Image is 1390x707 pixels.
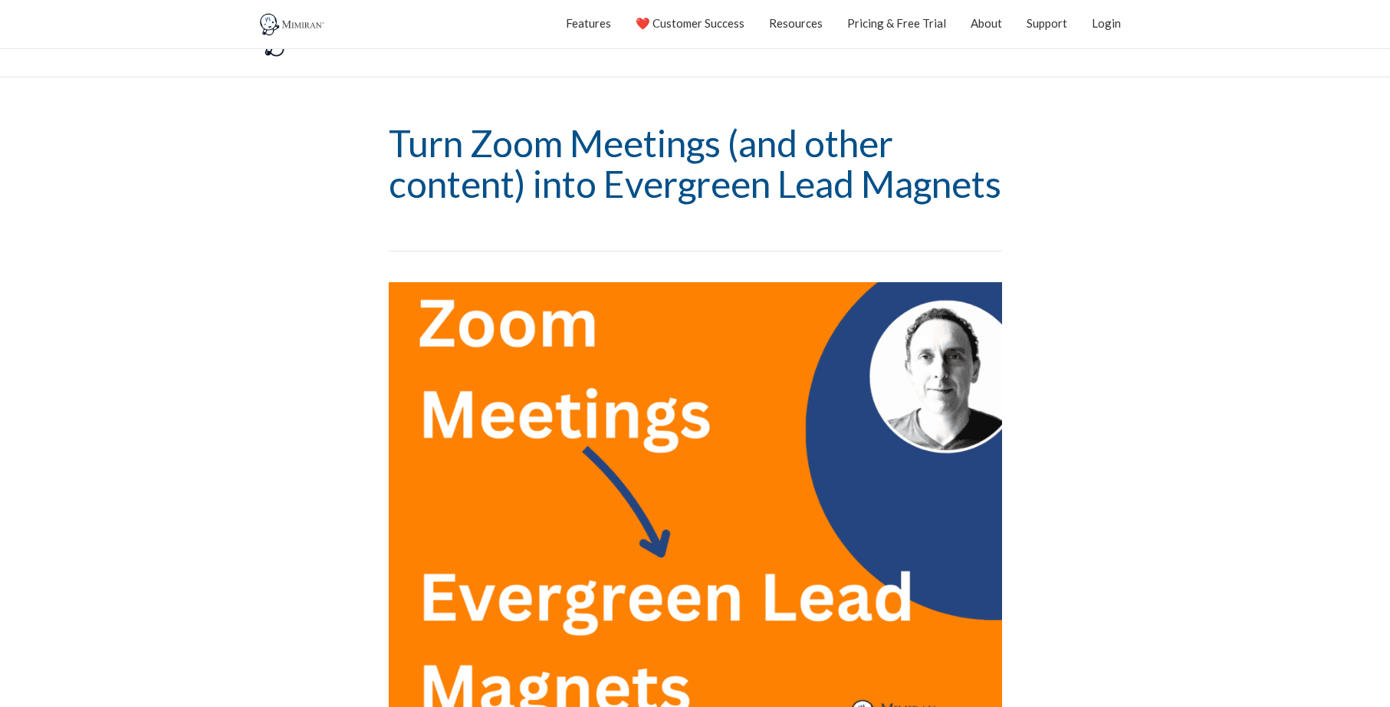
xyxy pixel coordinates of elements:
[847,4,946,42] a: Pricing & Free Trial
[258,13,327,36] img: Mimiran CRM
[636,4,744,42] a: ❤️ Customer Success
[389,123,1002,205] h1: Turn Zoom Meetings (and other content) into Evergreen Lead Magnets
[1092,4,1121,42] a: Login
[1027,4,1067,42] a: Support
[769,4,823,42] a: Resources
[971,4,1002,42] a: About
[566,4,611,42] a: Features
